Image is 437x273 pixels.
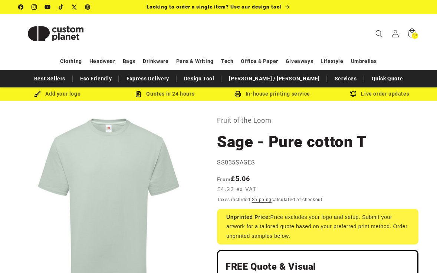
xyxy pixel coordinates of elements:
p: Fruit of the Loom [217,114,418,126]
a: Express Delivery [123,72,173,85]
img: Brush Icon [34,91,41,97]
a: Giveaways [286,55,313,68]
a: Lifestyle [321,55,343,68]
span: 10 [413,33,417,39]
a: Headwear [89,55,115,68]
a: Best Sellers [30,72,69,85]
h2: FREE Quote & Visual [226,261,410,273]
span: SS035SAGES [217,159,255,166]
span: Looking to order a single item? Use our design tool [147,4,282,10]
div: Add your logo [4,89,111,99]
a: Drinkware [143,55,168,68]
summary: Search [371,26,387,42]
div: Price excludes your logo and setup. Submit your artwork for a tailored quote based on your prefer... [217,209,418,244]
img: Order updates [350,91,356,97]
img: Custom Planet [19,17,93,50]
strong: Unprinted Price: [226,214,270,220]
a: Tech [221,55,233,68]
a: [PERSON_NAME] / [PERSON_NAME] [225,72,323,85]
a: Clothing [60,55,82,68]
img: In-house printing [234,91,241,97]
div: Live order updates [326,89,434,99]
a: Custom Planet [16,14,96,53]
a: Shipping [252,197,272,202]
span: £4.22 ex VAT [217,185,257,194]
a: Bags [123,55,135,68]
h1: Sage - Pure cotton T [217,132,418,152]
a: Pens & Writing [176,55,214,68]
div: Quotes in 24 hours [111,89,219,99]
a: Umbrellas [351,55,377,68]
span: From [217,176,231,182]
div: Taxes included. calculated at checkout. [217,196,418,203]
a: Design Tool [180,72,218,85]
strong: £5.06 [217,175,250,183]
a: Eco Friendly [76,72,115,85]
img: Order Updates Icon [135,91,142,97]
a: Services [331,72,361,85]
div: In-house printing service [218,89,326,99]
a: Quick Quote [368,72,407,85]
a: Office & Paper [241,55,278,68]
